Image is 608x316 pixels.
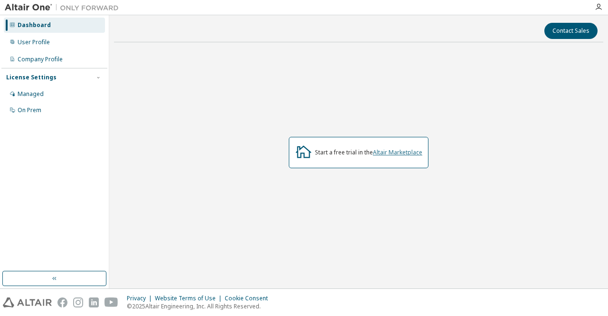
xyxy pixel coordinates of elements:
div: Dashboard [18,21,51,29]
img: linkedin.svg [89,297,99,307]
div: Start a free trial in the [315,149,422,156]
div: License Settings [6,74,57,81]
div: User Profile [18,38,50,46]
button: Contact Sales [544,23,598,39]
img: facebook.svg [57,297,67,307]
a: Altair Marketplace [373,148,422,156]
img: Altair One [5,3,123,12]
div: Cookie Consent [225,295,274,302]
img: instagram.svg [73,297,83,307]
div: Privacy [127,295,155,302]
img: altair_logo.svg [3,297,52,307]
div: Managed [18,90,44,98]
img: youtube.svg [104,297,118,307]
div: On Prem [18,106,41,114]
div: Website Terms of Use [155,295,225,302]
p: © 2025 Altair Engineering, Inc. All Rights Reserved. [127,302,274,310]
div: Company Profile [18,56,63,63]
